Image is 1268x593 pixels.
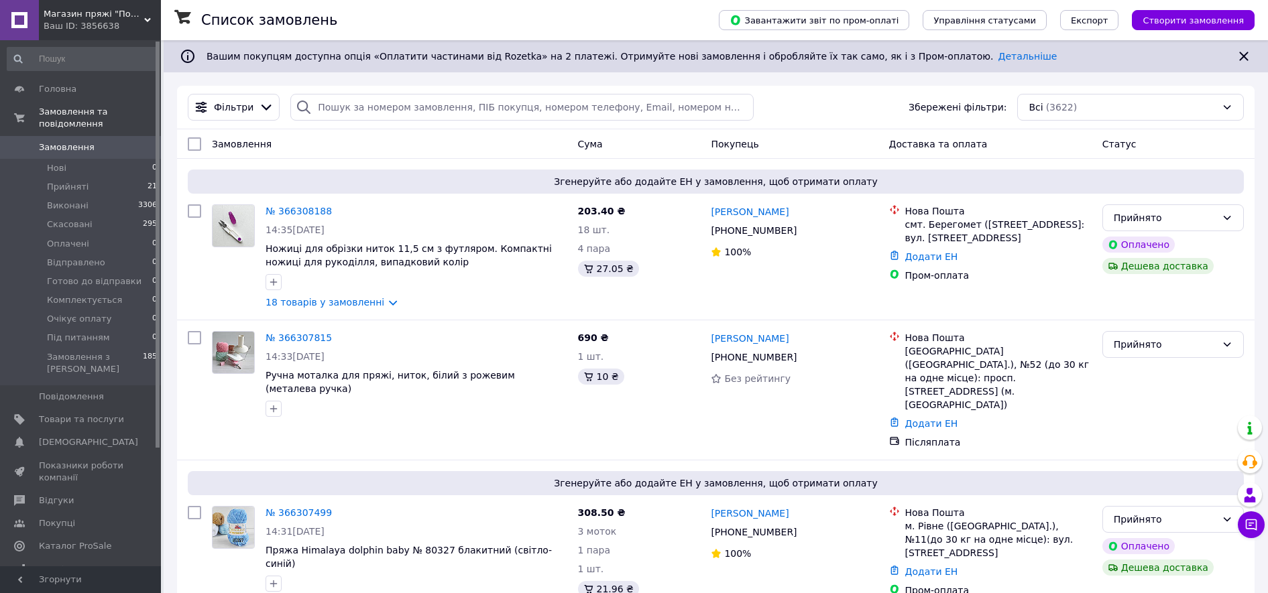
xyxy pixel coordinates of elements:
span: Замовлення [39,141,95,153]
span: 3306 [138,200,157,212]
span: Вашим покупцям доступна опція «Оплатити частинами від Rozetka» на 2 платежі. Отримуйте нові замов... [207,51,1057,62]
span: Cума [578,139,603,149]
span: 18 шт. [578,224,610,235]
div: [PHONE_NUMBER] [708,221,799,240]
a: [PERSON_NAME] [711,507,789,520]
span: Відгуки [39,495,74,507]
span: 295 [143,218,157,230]
span: Під питанням [47,332,110,344]
span: Комплектується [47,294,122,306]
div: 10 ₴ [578,369,624,385]
span: Збережені фільтри: [909,101,1006,114]
span: 308.50 ₴ [578,507,626,518]
span: 0 [152,162,157,174]
span: 14:35[DATE] [266,224,325,235]
button: Створити замовлення [1132,10,1255,30]
div: [GEOGRAPHIC_DATA] ([GEOGRAPHIC_DATA].), №52 (до 30 кг на одне місце): просп. [STREET_ADDRESS] (м.... [905,344,1092,411]
div: Пром-оплата [905,269,1092,282]
div: Ваш ID: 3856638 [44,20,161,32]
span: Відправлено [47,257,105,269]
span: Експорт [1071,15,1108,25]
a: Фото товару [212,506,255,549]
span: Замовлення з [PERSON_NAME] [47,351,143,375]
a: № 366307499 [266,507,332,518]
span: 0 [152,313,157,325]
a: [PERSON_NAME] [711,205,789,218]
div: Післяплата [905,436,1092,449]
span: Доставка та оплата [889,139,988,149]
button: Завантажити звіт по пром-оплаті [719,10,909,30]
span: Очікує оплату [47,313,111,325]
span: Прийняті [47,181,89,193]
span: Фільтри [214,101,253,114]
a: Фото товару [212,331,255,374]
span: [DEMOGRAPHIC_DATA] [39,436,138,448]
span: Створити замовлення [1143,15,1244,25]
a: № 366308188 [266,206,332,216]
span: Товари та послуги [39,413,124,425]
span: 1 шт. [578,564,604,574]
span: Головна [39,83,76,95]
span: 3 моток [578,526,617,537]
div: м. Рівне ([GEOGRAPHIC_DATA].), №11(до 30 кг на одне місце): вул. [STREET_ADDRESS] [905,519,1092,559]
span: 0 [152,257,157,269]
span: Без рейтингу [724,373,791,384]
span: Управління статусами [933,15,1036,25]
button: Чат з покупцем [1238,511,1265,538]
span: Нові [47,162,66,174]
div: [PHONE_NUMBER] [708,348,799,367]
span: Показники роботи компанії [39,460,124,484]
a: Ножиці для обрізки ниток 11,5 см з футляром. Компактні ножиці для рукоділля, випадковий колір [266,243,552,267]
span: Завантажити звіт по пром-оплаті [730,14,899,26]
span: 0 [152,275,157,287]
span: Згенеруйте або додайте ЕН у замовлення, щоб отримати оплату [193,175,1238,188]
div: Прийнято [1114,337,1216,352]
a: Додати ЕН [905,251,958,262]
span: Скасовані [47,218,93,230]
img: Фото товару [213,205,254,247]
a: Додати ЕН [905,566,958,577]
a: Створити замовлення [1118,14,1255,25]
div: Нова Пошта [905,506,1092,519]
span: Згенеруйте або додайте ЕН у замовлення, щоб отримати оплату [193,476,1238,490]
div: Прийнято [1114,512,1216,527]
a: 18 товарів у замовленні [266,297,384,308]
a: Детальніше [998,51,1057,62]
span: Покупці [39,517,75,529]
span: Магазин пряжі "Пов'яжемо" [44,8,144,20]
span: 1 шт. [578,351,604,362]
span: Оплачені [47,238,89,250]
a: № 366307815 [266,332,332,343]
span: 1 пара [578,545,611,555]
div: Дешева доставка [1102,559,1214,576]
a: [PERSON_NAME] [711,332,789,345]
span: Статус [1102,139,1137,149]
img: Фото товару [213,507,254,548]
span: Покупець [711,139,758,149]
span: 690 ₴ [578,332,609,343]
span: Всі [1029,101,1043,114]
a: Ручна моталка для пряжі, ниток, білий з рожевим (металева ручка) [266,370,515,394]
span: 4 пара [578,243,611,254]
span: 100% [724,247,751,257]
div: 27.05 ₴ [578,261,639,277]
span: 0 [152,238,157,250]
div: смт. Берегомет ([STREET_ADDRESS]: вул. [STREET_ADDRESS] [905,218,1092,245]
div: Оплачено [1102,538,1175,554]
button: Управління статусами [923,10,1047,30]
span: 203.40 ₴ [578,206,626,216]
span: 14:31[DATE] [266,526,325,537]
span: Виконані [47,200,89,212]
h1: Список замовлень [201,12,337,28]
span: Аналітика [39,564,85,576]
span: Пряжа Himalaya dolphin baby № 80327 блакитний (світло-синій) [266,545,552,569]
button: Експорт [1060,10,1119,30]
div: Нова Пошта [905,331,1092,344]
span: 0 [152,332,157,344]
span: Готово до відправки [47,275,141,287]
img: Фото товару [213,332,254,373]
span: 21 [148,181,157,193]
div: Нова Пошта [905,204,1092,218]
a: Додати ЕН [905,418,958,429]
